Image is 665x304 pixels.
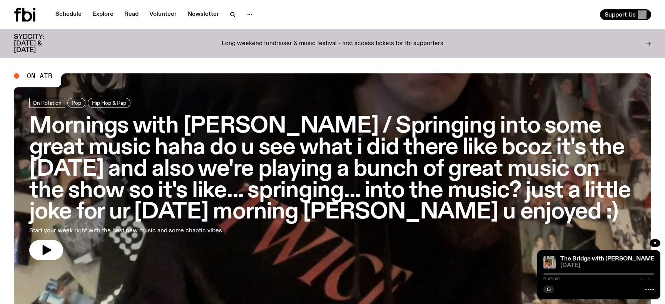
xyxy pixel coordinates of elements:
[222,40,443,47] p: Long weekend fundraiser & music festival - first access tickets for fbi supporters
[560,263,654,269] span: [DATE]
[14,34,63,54] h3: SYDCITY: [DATE] & [DATE]
[605,11,636,18] span: Support Us
[638,277,654,281] span: -:--:--
[33,100,62,106] span: On Rotation
[29,98,636,260] a: Mornings with [PERSON_NAME] / Springing into some great music haha do u see what i did there like...
[92,100,126,106] span: Hip Hop & Rap
[27,72,52,79] span: On Air
[120,9,143,20] a: Read
[72,100,81,106] span: Pop
[88,98,130,108] a: Hip Hop & Rap
[29,98,65,108] a: On Rotation
[51,9,86,20] a: Schedule
[183,9,224,20] a: Newsletter
[543,277,560,281] span: 0:00:00
[29,226,226,235] p: Start your week right with the best new music and some chaotic vibes
[145,9,181,20] a: Volunteer
[67,98,85,108] a: Pop
[29,116,636,223] h3: Mornings with [PERSON_NAME] / Springing into some great music haha do u see what i did there like...
[560,256,657,262] a: The Bridge with [PERSON_NAME]
[88,9,118,20] a: Explore
[543,256,556,269] img: girl taking a mirror selfie with a pink hand held mirror with love heart jewels on it
[600,9,651,20] button: Support Us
